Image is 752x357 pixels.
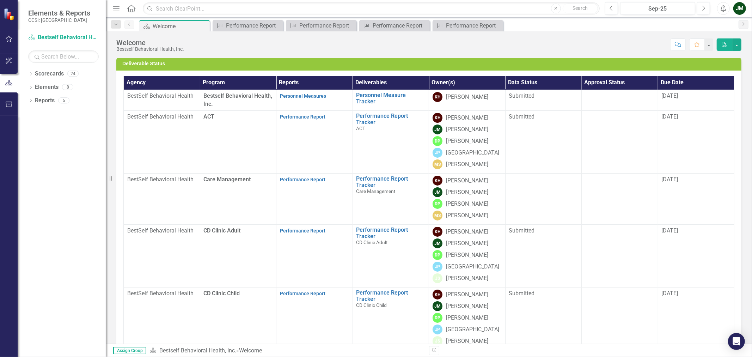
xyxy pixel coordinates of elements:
a: Personnel Measure Tracker [356,92,426,104]
div: Welcome [153,22,208,31]
div: Performance Report [373,21,428,30]
div: [PERSON_NAME] [446,314,488,322]
a: Performance Report [280,177,325,182]
span: Search [573,5,588,11]
span: [DATE] [662,290,678,297]
div: [GEOGRAPHIC_DATA] [446,149,499,157]
td: Double-Click to Edit [505,224,582,287]
a: Bestself Behavioral Health, Inc. [159,347,236,354]
td: Double-Click to Edit [505,287,582,350]
div: [PERSON_NAME] [446,137,488,145]
div: JS [433,336,442,346]
div: DP [433,250,442,260]
button: JM [733,2,746,15]
div: 24 [67,71,79,77]
div: KH [433,227,442,237]
div: Performance Report [299,21,355,30]
a: Performance Report [361,21,428,30]
div: Welcome [239,347,262,354]
td: Double-Click to Edit [505,110,582,173]
div: [PERSON_NAME] [446,337,488,345]
span: Submitted [509,113,535,120]
a: Performance Report Tracker [356,176,426,188]
span: Submitted [509,227,535,234]
div: [PERSON_NAME] [446,114,488,122]
img: ClearPoint Strategy [4,8,16,20]
span: Elements & Reports [28,9,90,17]
a: Performance Report [214,21,281,30]
a: Performance Report [434,21,501,30]
td: Double-Click to Edit [582,110,658,173]
div: [PERSON_NAME] [446,177,488,185]
small: CCSI: [GEOGRAPHIC_DATA] [28,17,90,23]
p: BestSelf Behavioral Health [127,290,196,298]
div: JM [433,187,442,197]
div: Performance Report [226,21,281,30]
span: Assign Group [113,347,146,354]
span: ACT [356,126,366,131]
span: CD Clinic Child [204,290,240,297]
td: Double-Click to Edit [505,173,582,224]
div: [PERSON_NAME] [446,93,488,101]
a: Performance Report [280,291,325,296]
div: JP [433,325,442,334]
td: Double-Click to Edit Right Click for Context Menu [353,224,429,287]
div: [PERSON_NAME] [446,126,488,134]
a: Performance Report Tracker [356,227,426,239]
span: [DATE] [662,227,678,234]
span: Care Management [356,188,396,194]
div: [PERSON_NAME] [446,228,488,236]
div: [GEOGRAPHIC_DATA] [446,263,499,271]
div: 5 [58,97,69,103]
span: Bestself Behavioral Health, Inc. [204,92,273,107]
td: Double-Click to Edit Right Click for Context Menu [353,90,429,111]
div: Sep-25 [623,5,693,13]
div: KH [433,290,442,299]
span: Submitted [509,92,535,99]
span: ACT [204,113,215,120]
input: Search ClearPoint... [143,2,600,15]
a: Personnel Measures [280,93,326,99]
a: Reports [35,97,55,105]
div: 8 [62,84,73,90]
input: Search Below... [28,50,99,63]
td: Double-Click to Edit Right Click for Context Menu [353,173,429,224]
div: KH [433,113,442,123]
div: MS [433,211,442,220]
span: Submitted [509,290,535,297]
a: Performance Report [280,228,325,234]
div: JS [433,273,442,283]
div: JM [433,301,442,311]
span: CD Clinic Adult [356,240,388,245]
div: JP [433,148,442,158]
div: JP [433,262,442,272]
td: Double-Click to Edit [582,90,658,111]
div: [PERSON_NAME] [446,291,488,299]
a: Performance Report [288,21,355,30]
a: Scorecards [35,70,64,78]
div: Open Intercom Messenger [728,333,745,350]
div: [PERSON_NAME] [446,188,488,196]
span: Care Management [204,176,251,183]
a: Elements [35,83,59,91]
div: JM [433,125,442,134]
p: BestSelf Behavioral Health [127,227,196,235]
div: [PERSON_NAME] [446,200,488,208]
div: [PERSON_NAME] [446,240,488,248]
p: BestSelf Behavioral Health [127,176,196,184]
td: Double-Click to Edit [582,224,658,287]
span: [DATE] [662,92,678,99]
a: Performance Report [280,114,325,120]
span: [DATE] [662,176,678,183]
span: CD Clinic Adult [204,227,241,234]
span: [DATE] [662,113,678,120]
td: Double-Click to Edit [582,287,658,350]
div: MS [433,159,442,169]
div: [PERSON_NAME] [446,274,488,283]
div: DP [433,313,442,323]
td: Double-Click to Edit [505,90,582,111]
div: KH [433,176,442,186]
div: Performance Report [446,21,501,30]
span: CD Clinic Child [356,302,387,308]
